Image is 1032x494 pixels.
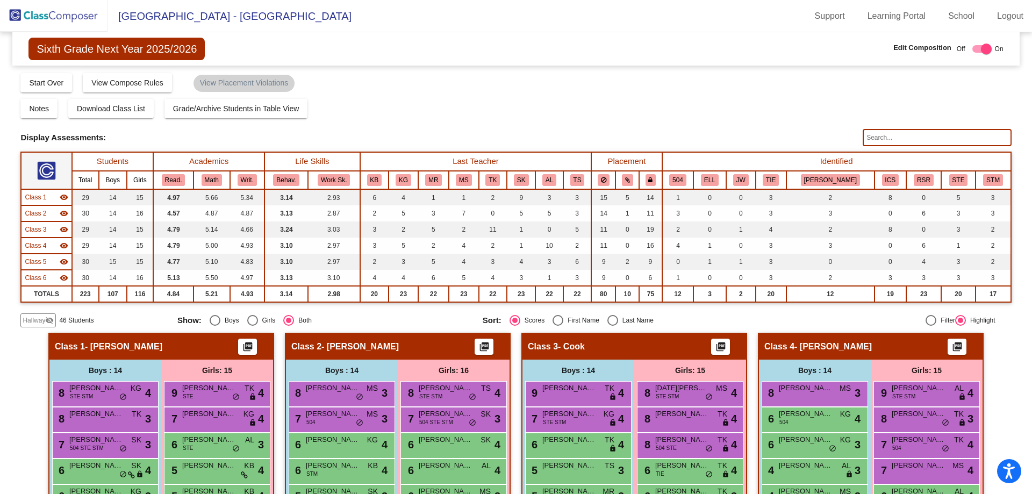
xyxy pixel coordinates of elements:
td: 3.13 [264,270,308,286]
td: 2 [976,238,1011,254]
button: KB [367,174,382,186]
td: 22 [418,286,449,302]
td: 19 [875,286,906,302]
td: 9 [639,254,662,270]
th: Step Math [976,171,1011,189]
mat-icon: visibility [60,193,68,202]
span: [GEOGRAPHIC_DATA] - [GEOGRAPHIC_DATA] [107,8,352,25]
td: 22 [563,286,591,302]
td: 30 [72,270,99,286]
td: 11 [639,205,662,221]
td: 5 [507,205,535,221]
td: 8 [875,221,906,238]
button: TS [570,174,585,186]
td: 4.83 [230,254,265,270]
span: Grade/Archive Students in Table View [173,104,299,113]
td: 1 [535,270,563,286]
td: 9 [591,254,615,270]
th: Title I Math [786,171,875,189]
button: Behav. [273,174,299,186]
button: TIE [763,174,779,186]
td: 5.10 [193,254,230,270]
button: MR [425,174,441,186]
th: Just Words [726,171,756,189]
td: 2 [449,221,479,238]
td: 14 [99,221,127,238]
td: 2 [976,254,1011,270]
td: 3 [418,205,449,221]
td: 0 [906,221,942,238]
td: 0 [726,270,756,286]
td: Hidden teacher - Andrews [21,254,71,270]
span: Download Class List [77,104,145,113]
td: 16 [127,270,153,286]
td: 5 [389,238,418,254]
td: 3 [875,270,906,286]
td: 4 [389,189,418,205]
td: 4.87 [193,205,230,221]
mat-radio-group: Select an option [483,315,780,326]
td: 4.57 [153,205,193,221]
mat-icon: visibility [60,241,68,250]
td: 15 [591,189,615,205]
td: 3.03 [308,221,360,238]
td: 5 [418,254,449,270]
td: Hidden teacher - Cook [21,221,71,238]
span: Class 2 [25,209,46,218]
td: 9 [591,270,615,286]
td: 116 [127,286,153,302]
th: Shannon Kawka [507,171,535,189]
th: Tara Klements [479,171,507,189]
td: 3 [976,270,1011,286]
td: 1 [726,221,756,238]
td: 4.87 [230,205,265,221]
span: Class 4 [25,241,46,250]
td: 0 [615,270,639,286]
td: 20 [360,286,389,302]
td: 4 [662,238,694,254]
td: 5.66 [193,189,230,205]
button: MS [456,174,472,186]
td: 2 [479,238,507,254]
button: View Compose Rules [83,73,172,92]
td: 15 [127,254,153,270]
td: 3 [662,205,694,221]
td: 4 [507,254,535,270]
td: 4 [449,238,479,254]
td: 0 [693,189,726,205]
td: 6 [418,270,449,286]
td: 14 [99,238,127,254]
td: 3 [563,270,591,286]
button: 504 [669,174,686,186]
td: TOTALS [21,286,71,302]
td: 0 [875,205,906,221]
button: Print Students Details [948,339,966,355]
td: 3 [756,270,786,286]
button: RSR [914,174,934,186]
td: 1 [726,254,756,270]
button: Read. [162,174,185,186]
button: Download Class List [68,99,154,118]
td: 15 [127,189,153,205]
td: 2 [479,189,507,205]
td: 6 [639,270,662,286]
td: 14 [99,270,127,286]
td: 1 [662,270,694,286]
td: 30 [72,205,99,221]
mat-chip: View Placement Violations [193,75,295,92]
td: 3.24 [264,221,308,238]
td: 4 [449,254,479,270]
td: 2 [615,254,639,270]
td: 3 [563,205,591,221]
td: 20 [941,286,975,302]
td: 3 [941,205,975,221]
th: Students [72,152,154,171]
mat-icon: picture_as_pdf [478,341,491,356]
td: 3.14 [264,286,308,302]
span: Notes [29,104,49,113]
button: Notes [20,99,58,118]
span: Off [957,44,965,54]
td: 3 [941,221,975,238]
td: 15 [127,238,153,254]
td: 1 [507,221,535,238]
